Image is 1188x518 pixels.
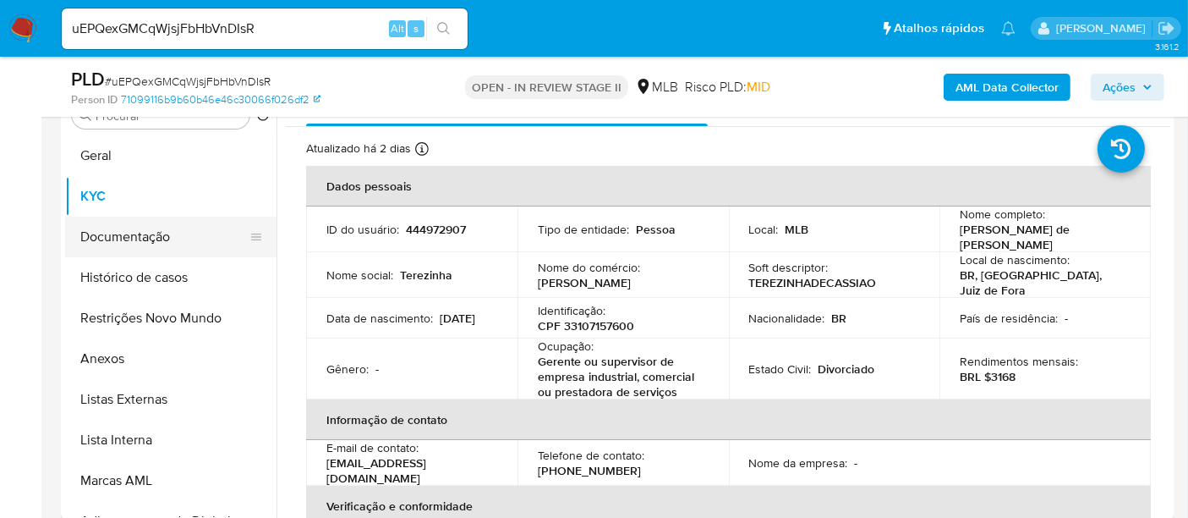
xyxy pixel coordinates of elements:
[440,311,475,326] p: [DATE]
[65,176,276,217] button: KYC
[65,217,263,257] button: Documentação
[855,455,858,471] p: -
[635,78,678,96] div: MLB
[326,440,419,455] p: E-mail de contato :
[65,298,276,339] button: Restrições Novo Mundo
[306,141,411,157] p: Atualizado há 2 dias
[326,311,433,326] p: Data de nascimento :
[375,361,379,377] p: -
[465,75,628,99] p: OPEN - IN REVIEW STAGE II
[400,267,452,283] p: Terezinha
[62,18,468,40] input: Pesquise usuários ou casos...
[685,78,770,96] span: Risco PLD:
[65,339,276,379] button: Anexos
[960,207,1045,222] p: Nome completo :
[1065,311,1068,326] p: -
[960,222,1124,252] p: [PERSON_NAME] de [PERSON_NAME]
[105,73,271,90] span: # uEPQexGMCqWjsjFbHbVnDIsR
[832,311,847,326] p: BR
[1103,74,1136,101] span: Ações
[538,339,594,354] p: Ocupação :
[406,222,466,237] p: 444972907
[749,311,825,326] p: Nacionalidade :
[538,222,629,237] p: Tipo de entidade :
[65,257,276,298] button: Histórico de casos
[538,260,640,275] p: Nome do comércio :
[960,354,1078,369] p: Rendimentos mensais :
[749,361,812,377] p: Estado Civil :
[538,463,641,478] p: [PHONE_NUMBER]
[326,267,393,283] p: Nome social :
[71,65,105,92] b: PLD
[413,20,419,36] span: s
[960,252,1070,267] p: Local de nascimento :
[65,460,276,501] button: Marcas AML
[1091,74,1164,101] button: Ações
[1056,20,1152,36] p: erico.trevizan@mercadopago.com.br
[960,311,1058,326] p: País de residência :
[538,275,631,290] p: [PERSON_NAME]
[256,108,270,127] button: Retornar ao pedido padrão
[65,135,276,176] button: Geral
[306,400,1151,440] th: Informação de contato
[944,74,1070,101] button: AML Data Collector
[326,222,399,237] p: ID do usuário :
[538,303,605,318] p: Identificação :
[538,448,644,463] p: Telefone de contato :
[306,166,1151,207] th: Dados pessoais
[121,92,320,107] a: 71099116b9b60b46e46c30066f026df2
[538,318,634,333] p: CPF 33107157600
[326,455,490,486] p: [EMAIL_ADDRESS][DOMAIN_NAME]
[391,20,404,36] span: Alt
[894,19,984,37] span: Atalhos rápidos
[747,77,770,96] span: MID
[1155,40,1180,53] span: 3.161.2
[749,455,848,471] p: Nome da empresa :
[426,17,461,41] button: search-icon
[65,420,276,460] button: Lista Interna
[960,267,1124,298] p: BR, [GEOGRAPHIC_DATA], Juiz de Fora
[636,222,676,237] p: Pessoa
[1001,21,1016,36] a: Notificações
[955,74,1059,101] b: AML Data Collector
[749,222,779,237] p: Local :
[538,354,702,400] p: Gerente ou supervisor de empresa industrial, comercial ou prestadora de serviços
[818,361,875,377] p: Divorciado
[326,361,369,377] p: Gênero :
[1158,19,1175,37] a: Sair
[960,369,1016,384] p: BRL $3168
[71,92,118,107] b: Person ID
[749,275,877,290] p: TEREZINHADECASSIAO
[749,260,829,275] p: Soft descriptor :
[65,379,276,420] button: Listas Externas
[786,222,809,237] p: MLB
